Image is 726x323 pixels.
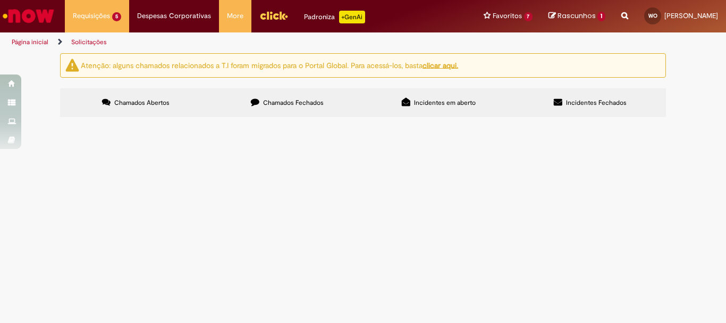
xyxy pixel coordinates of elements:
a: clicar aqui. [423,60,458,70]
span: 7 [524,12,533,21]
span: Chamados Fechados [263,98,324,107]
span: More [227,11,243,21]
span: Chamados Abertos [114,98,170,107]
a: Solicitações [71,38,107,46]
p: +GenAi [339,11,365,23]
span: 5 [112,12,121,21]
span: Incidentes Fechados [566,98,627,107]
a: Página inicial [12,38,48,46]
img: ServiceNow [1,5,56,27]
a: Rascunhos [548,11,605,21]
span: Favoritos [493,11,522,21]
ng-bind-html: Atenção: alguns chamados relacionados a T.I foram migrados para o Portal Global. Para acessá-los,... [81,60,458,70]
span: [PERSON_NAME] [664,11,718,20]
ul: Trilhas de página [8,32,476,52]
span: Incidentes em aberto [414,98,476,107]
span: 1 [597,12,605,21]
span: Rascunhos [558,11,596,21]
span: Despesas Corporativas [137,11,211,21]
div: Padroniza [304,11,365,23]
img: click_logo_yellow_360x200.png [259,7,288,23]
span: Requisições [73,11,110,21]
span: WO [648,12,657,19]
